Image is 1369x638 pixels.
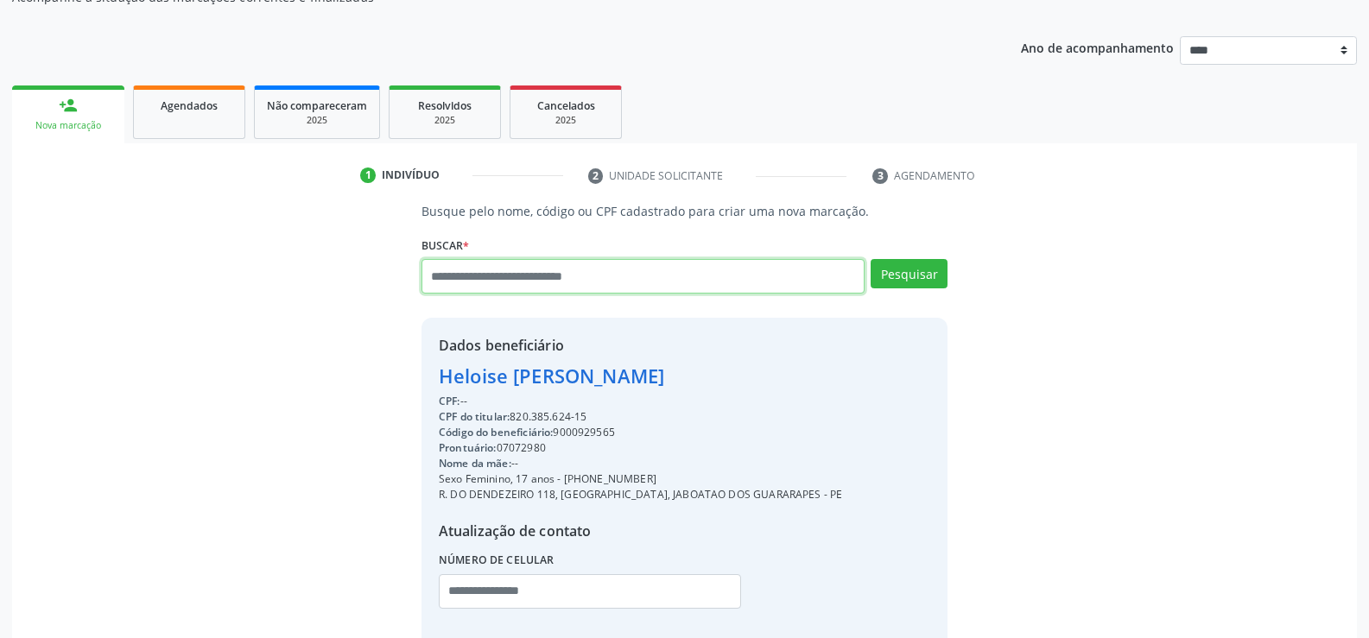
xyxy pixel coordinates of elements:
div: 2025 [523,114,609,127]
div: -- [439,456,842,471]
div: Indivíduo [382,167,440,183]
label: Buscar [421,232,469,259]
div: Dados beneficiário [439,335,842,356]
div: 1 [360,167,376,183]
label: Número de celular [439,547,555,574]
div: -- [439,394,842,409]
div: 2025 [267,114,367,127]
div: Sexo Feminino, 17 anos - [PHONE_NUMBER] [439,471,842,487]
div: 07072980 [439,440,842,456]
div: 9000929565 [439,425,842,440]
span: Não compareceram [267,98,367,113]
div: Heloise [PERSON_NAME] [439,362,842,390]
span: Nome da mãe: [439,456,511,471]
span: Prontuário: [439,440,497,455]
span: Agendados [161,98,218,113]
span: CPF: [439,394,460,408]
button: Pesquisar [871,259,948,288]
p: Busque pelo nome, código ou CPF cadastrado para criar uma nova marcação. [421,202,948,220]
div: Atualização de contato [439,521,842,541]
div: R. DO DENDEZEIRO 118, [GEOGRAPHIC_DATA], JABOATAO DOS GUARARAPES - PE [439,487,842,502]
span: Cancelados [537,98,595,113]
span: Resolvidos [418,98,472,113]
div: Nova marcação [24,119,112,132]
div: 2025 [402,114,488,127]
div: 820.385.624-15 [439,409,842,425]
span: CPF do titular: [439,409,510,424]
div: person_add [59,96,78,115]
p: Ano de acompanhamento [1021,36,1174,58]
span: Código do beneficiário: [439,425,553,439]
